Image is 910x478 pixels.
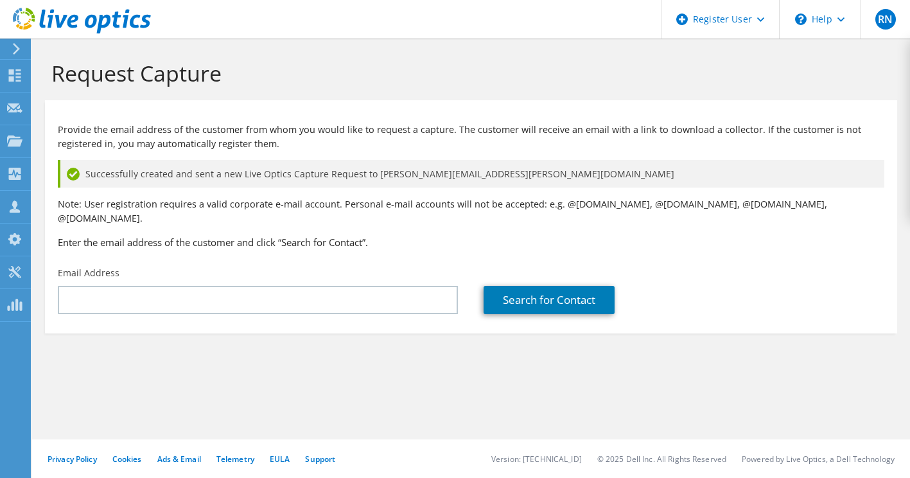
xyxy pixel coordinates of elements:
a: Cookies [112,454,142,465]
li: Version: [TECHNICAL_ID] [491,454,582,465]
a: Telemetry [216,454,254,465]
span: RN [875,9,896,30]
span: Successfully created and sent a new Live Optics Capture Request to [PERSON_NAME][EMAIL_ADDRESS][P... [85,167,674,181]
li: © 2025 Dell Inc. All Rights Reserved [597,454,726,465]
h3: Enter the email address of the customer and click “Search for Contact”. [58,235,884,249]
label: Email Address [58,267,119,279]
a: EULA [270,454,290,465]
p: Note: User registration requires a valid corporate e-mail account. Personal e-mail accounts will ... [58,197,884,226]
svg: \n [795,13,807,25]
li: Powered by Live Optics, a Dell Technology [742,454,895,465]
a: Ads & Email [157,454,201,465]
a: Search for Contact [484,286,615,314]
a: Support [305,454,335,465]
h1: Request Capture [51,60,884,87]
a: Privacy Policy [48,454,97,465]
p: Provide the email address of the customer from whom you would like to request a capture. The cust... [58,123,884,151]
